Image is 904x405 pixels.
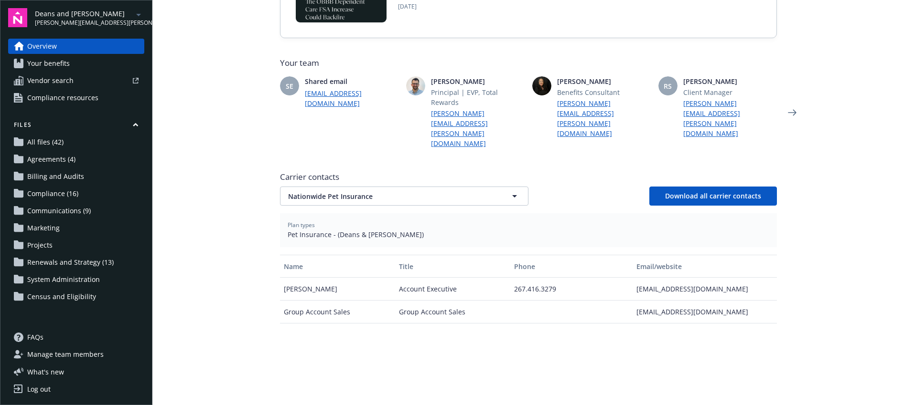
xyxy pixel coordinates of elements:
span: Communications (9) [27,203,91,218]
button: Nationwide Pet Insurance [280,187,528,206]
span: [PERSON_NAME] [431,76,525,86]
a: Manage team members [8,347,144,362]
a: FAQs [8,330,144,345]
div: Log out [27,382,51,397]
a: System Administration [8,272,144,287]
span: System Administration [27,272,100,287]
span: Plan types [288,221,769,229]
div: Account Executive [395,278,510,301]
a: arrowDropDown [133,9,144,20]
button: What's new [8,367,79,377]
span: Manage team members [27,347,104,362]
a: Billing and Audits [8,169,144,184]
span: [PERSON_NAME][EMAIL_ADDRESS][PERSON_NAME][DOMAIN_NAME] [35,19,133,27]
a: Overview [8,39,144,54]
a: Agreements (4) [8,152,144,167]
span: Marketing [27,220,60,236]
span: Your team [280,57,777,69]
div: Phone [514,261,629,271]
img: navigator-logo.svg [8,8,27,27]
button: Deans and [PERSON_NAME][PERSON_NAME][EMAIL_ADDRESS][PERSON_NAME][DOMAIN_NAME]arrowDropDown [35,8,144,27]
button: Phone [510,255,633,278]
span: What ' s new [27,367,64,377]
div: [PERSON_NAME] [280,278,395,301]
a: Marketing [8,220,144,236]
span: Nationwide Pet Insurance [288,191,487,201]
a: All files (42) [8,135,144,150]
a: Vendor search [8,73,144,88]
span: Carrier contacts [280,171,777,183]
span: Census and Eligibility [27,289,96,304]
a: [PERSON_NAME][EMAIL_ADDRESS][PERSON_NAME][DOMAIN_NAME] [557,98,651,138]
span: Client Manager [683,87,777,97]
img: photo [406,76,425,95]
div: Title [399,261,506,271]
span: Vendor search [27,73,74,88]
span: Download all carrier contacts [665,191,761,200]
a: Census and Eligibility [8,289,144,304]
div: [EMAIL_ADDRESS][DOMAIN_NAME] [633,301,776,323]
div: Name [284,261,391,271]
span: Deans and [PERSON_NAME] [35,9,133,19]
span: Billing and Audits [27,169,84,184]
a: Compliance (16) [8,186,144,201]
span: [DATE] [398,2,611,11]
span: RS [664,81,672,91]
a: [PERSON_NAME][EMAIL_ADDRESS][PERSON_NAME][DOMAIN_NAME] [683,98,777,138]
span: Pet Insurance - (Deans & [PERSON_NAME]) [288,229,769,239]
span: Compliance (16) [27,186,78,201]
div: Group Account Sales [395,301,510,323]
span: Overview [27,39,57,54]
div: [EMAIL_ADDRESS][DOMAIN_NAME] [633,278,776,301]
button: Files [8,121,144,133]
span: Renewals and Strategy (13) [27,255,114,270]
a: Renewals and Strategy (13) [8,255,144,270]
img: photo [532,76,551,95]
span: Principal | EVP, Total Rewards [431,87,525,107]
span: [PERSON_NAME] [683,76,777,86]
span: Shared email [305,76,398,86]
a: [EMAIL_ADDRESS][DOMAIN_NAME] [305,88,398,108]
span: [PERSON_NAME] [557,76,651,86]
a: [PERSON_NAME][EMAIL_ADDRESS][PERSON_NAME][DOMAIN_NAME] [431,108,525,148]
button: Download all carrier contacts [649,187,777,206]
button: Email/website [633,255,776,278]
button: Title [395,255,510,278]
span: FAQs [27,330,43,345]
span: SE [286,81,293,91]
a: Communications (9) [8,203,144,218]
a: Compliance resources [8,90,144,105]
span: Benefits Consultant [557,87,651,97]
div: Email/website [636,261,773,271]
span: Compliance resources [27,90,98,105]
div: Group Account Sales [280,301,395,323]
span: Agreements (4) [27,152,75,167]
a: Your benefits [8,56,144,71]
div: 267.416.3279 [510,278,633,301]
a: Next [785,105,800,120]
span: Your benefits [27,56,70,71]
span: Projects [27,238,53,253]
span: All files (42) [27,135,64,150]
a: Projects [8,238,144,253]
button: Name [280,255,395,278]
